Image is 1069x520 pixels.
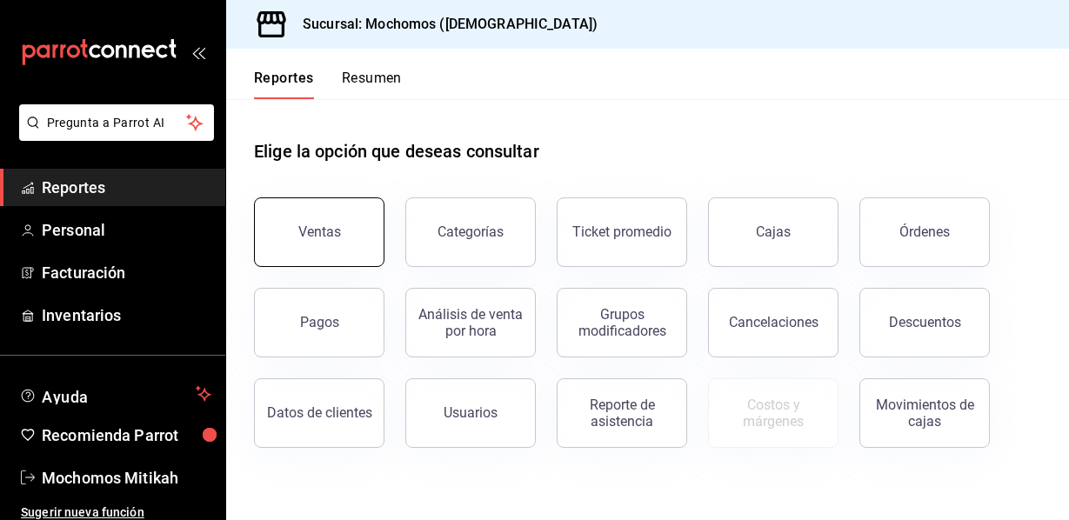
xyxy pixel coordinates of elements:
[254,197,384,267] button: Ventas
[756,222,792,243] div: Cajas
[47,114,187,132] span: Pregunta a Parrot AI
[859,288,990,357] button: Descuentos
[557,378,687,448] button: Reporte de asistencia
[42,261,211,284] span: Facturación
[708,197,838,267] a: Cajas
[405,288,536,357] button: Análisis de venta por hora
[42,218,211,242] span: Personal
[300,314,339,330] div: Pagos
[254,288,384,357] button: Pagos
[42,423,211,447] span: Recomienda Parrot
[42,383,189,404] span: Ayuda
[254,378,384,448] button: Datos de clientes
[568,397,676,430] div: Reporte de asistencia
[899,223,950,240] div: Órdenes
[859,378,990,448] button: Movimientos de cajas
[572,223,671,240] div: Ticket promedio
[289,14,598,35] h3: Sucursal: Mochomos ([DEMOGRAPHIC_DATA])
[568,306,676,339] div: Grupos modificadores
[708,288,838,357] button: Cancelaciones
[557,197,687,267] button: Ticket promedio
[889,314,961,330] div: Descuentos
[298,223,341,240] div: Ventas
[444,404,498,421] div: Usuarios
[12,126,214,144] a: Pregunta a Parrot AI
[191,45,205,59] button: open_drawer_menu
[708,378,838,448] button: Contrata inventarios para ver este reporte
[729,314,818,330] div: Cancelaciones
[254,70,314,99] button: Reportes
[42,176,211,199] span: Reportes
[405,378,536,448] button: Usuarios
[254,138,539,164] h1: Elige la opción que deseas consultar
[438,223,504,240] div: Categorías
[254,70,402,99] div: navigation tabs
[417,306,524,339] div: Análisis de venta por hora
[19,104,214,141] button: Pregunta a Parrot AI
[267,404,372,421] div: Datos de clientes
[42,466,211,490] span: Mochomos Mitikah
[719,397,827,430] div: Costos y márgenes
[859,197,990,267] button: Órdenes
[557,288,687,357] button: Grupos modificadores
[342,70,402,99] button: Resumen
[871,397,979,430] div: Movimientos de cajas
[405,197,536,267] button: Categorías
[42,303,211,327] span: Inventarios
